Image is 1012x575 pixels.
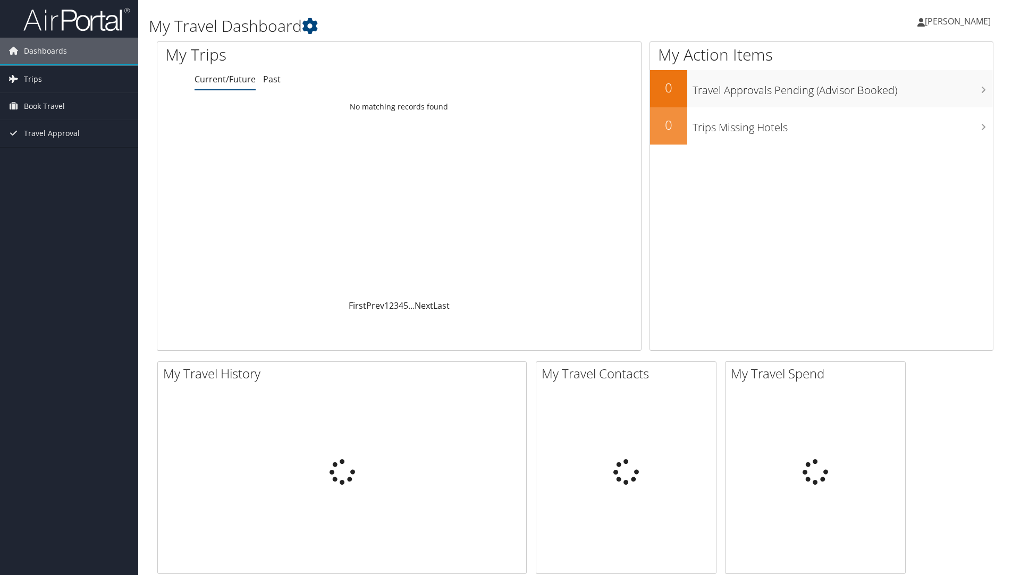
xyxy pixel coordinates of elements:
[24,120,80,147] span: Travel Approval
[650,116,687,134] h2: 0
[24,93,65,120] span: Book Travel
[263,73,281,85] a: Past
[157,97,641,116] td: No matching records found
[24,66,42,92] span: Trips
[731,365,905,383] h2: My Travel Spend
[542,365,716,383] h2: My Travel Contacts
[389,300,394,311] a: 2
[24,38,67,64] span: Dashboards
[693,78,993,98] h3: Travel Approvals Pending (Advisor Booked)
[408,300,415,311] span: …
[925,15,991,27] span: [PERSON_NAME]
[23,7,130,32] img: airportal-logo.png
[415,300,433,311] a: Next
[349,300,366,311] a: First
[650,44,993,66] h1: My Action Items
[433,300,450,311] a: Last
[650,70,993,107] a: 0Travel Approvals Pending (Advisor Booked)
[403,300,408,311] a: 5
[163,365,526,383] h2: My Travel History
[917,5,1001,37] a: [PERSON_NAME]
[399,300,403,311] a: 4
[650,79,687,97] h2: 0
[394,300,399,311] a: 3
[195,73,256,85] a: Current/Future
[366,300,384,311] a: Prev
[165,44,432,66] h1: My Trips
[650,107,993,145] a: 0Trips Missing Hotels
[693,115,993,135] h3: Trips Missing Hotels
[384,300,389,311] a: 1
[149,15,717,37] h1: My Travel Dashboard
